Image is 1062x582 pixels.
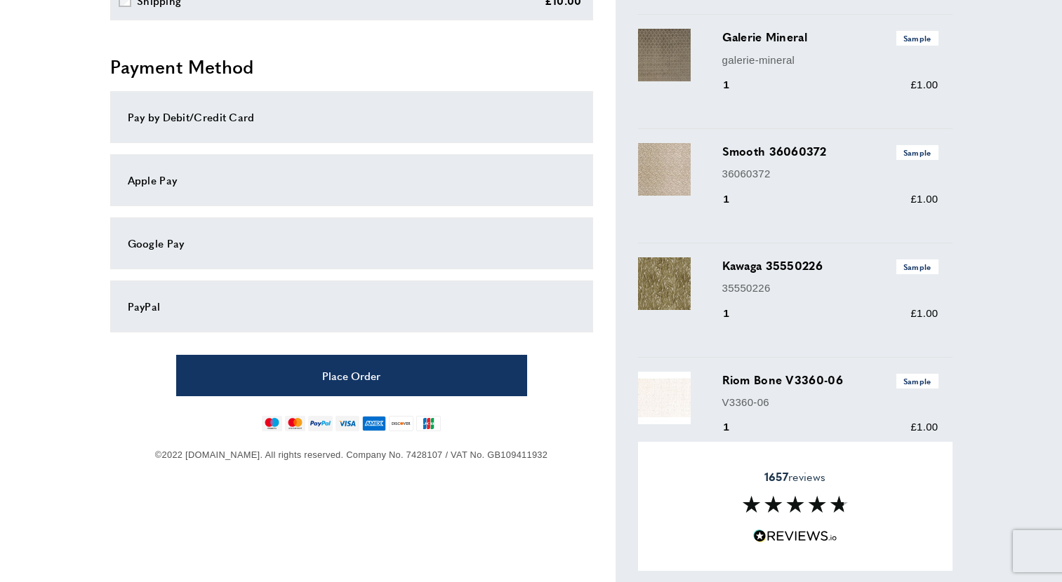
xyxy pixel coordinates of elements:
[722,305,750,322] div: 1
[896,145,938,160] span: Sample
[722,257,938,274] h3: Kawaga 35550226
[638,372,691,424] img: Riom Bone V3360-06
[910,193,938,205] span: £1.00
[764,470,825,484] span: reviews
[722,191,750,208] div: 1
[638,257,691,310] img: Kawaga 35550226
[910,307,938,319] span: £1.00
[722,165,938,182] p: 36060372
[362,416,387,431] img: american-express
[262,416,282,431] img: maestro
[753,529,837,543] img: Reviews.io 5 stars
[416,416,441,431] img: jcb
[128,109,576,126] div: Pay by Debit/Credit Card
[110,54,593,79] h2: Payment Method
[336,416,359,431] img: visa
[722,52,938,69] p: galerie-mineral
[896,31,938,46] span: Sample
[722,372,938,388] h3: Riom Bone V3360-06
[128,298,576,315] div: PayPal
[389,416,413,431] img: discover
[128,235,576,252] div: Google Pay
[128,172,576,189] div: Apple Pay
[896,259,938,274] span: Sample
[910,421,938,433] span: £1.00
[896,374,938,388] span: Sample
[722,394,938,411] p: V3360-06
[722,76,750,93] div: 1
[910,79,938,90] span: £1.00
[764,468,788,485] strong: 1657
[722,280,938,297] p: 35550226
[743,496,848,513] img: Reviews section
[722,29,938,46] h3: Galerie Mineral
[722,143,938,160] h3: Smooth 36060372
[638,29,691,81] img: Galerie Mineral
[638,143,691,196] img: Smooth 36060372
[308,416,333,431] img: paypal
[285,416,305,431] img: mastercard
[722,419,750,435] div: 1
[176,355,527,396] button: Place Order
[155,449,547,460] span: ©2022 [DOMAIN_NAME]. All rights reserved. Company No. 7428107 / VAT No. GB109411932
